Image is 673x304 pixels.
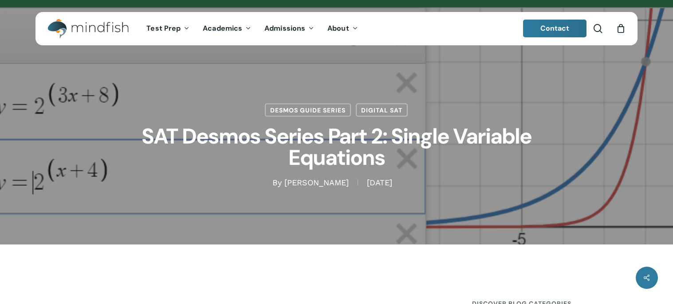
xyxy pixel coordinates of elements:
[321,25,365,32] a: About
[140,25,196,32] a: Test Prep
[265,104,351,117] a: Desmos Guide Series
[264,24,305,33] span: Admissions
[146,24,181,33] span: Test Prep
[196,25,258,32] a: Academics
[358,180,401,186] span: [DATE]
[115,117,559,177] h1: SAT Desmos Series Part 2: Single Variable Equations
[284,178,349,187] a: [PERSON_NAME]
[327,24,349,33] span: About
[35,12,638,45] header: Main Menu
[616,24,626,33] a: Cart
[523,20,587,37] a: Contact
[272,180,282,186] span: By
[140,12,364,45] nav: Main Menu
[258,25,321,32] a: Admissions
[540,24,570,33] span: Contact
[356,104,408,117] a: Digital SAT
[203,24,242,33] span: Academics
